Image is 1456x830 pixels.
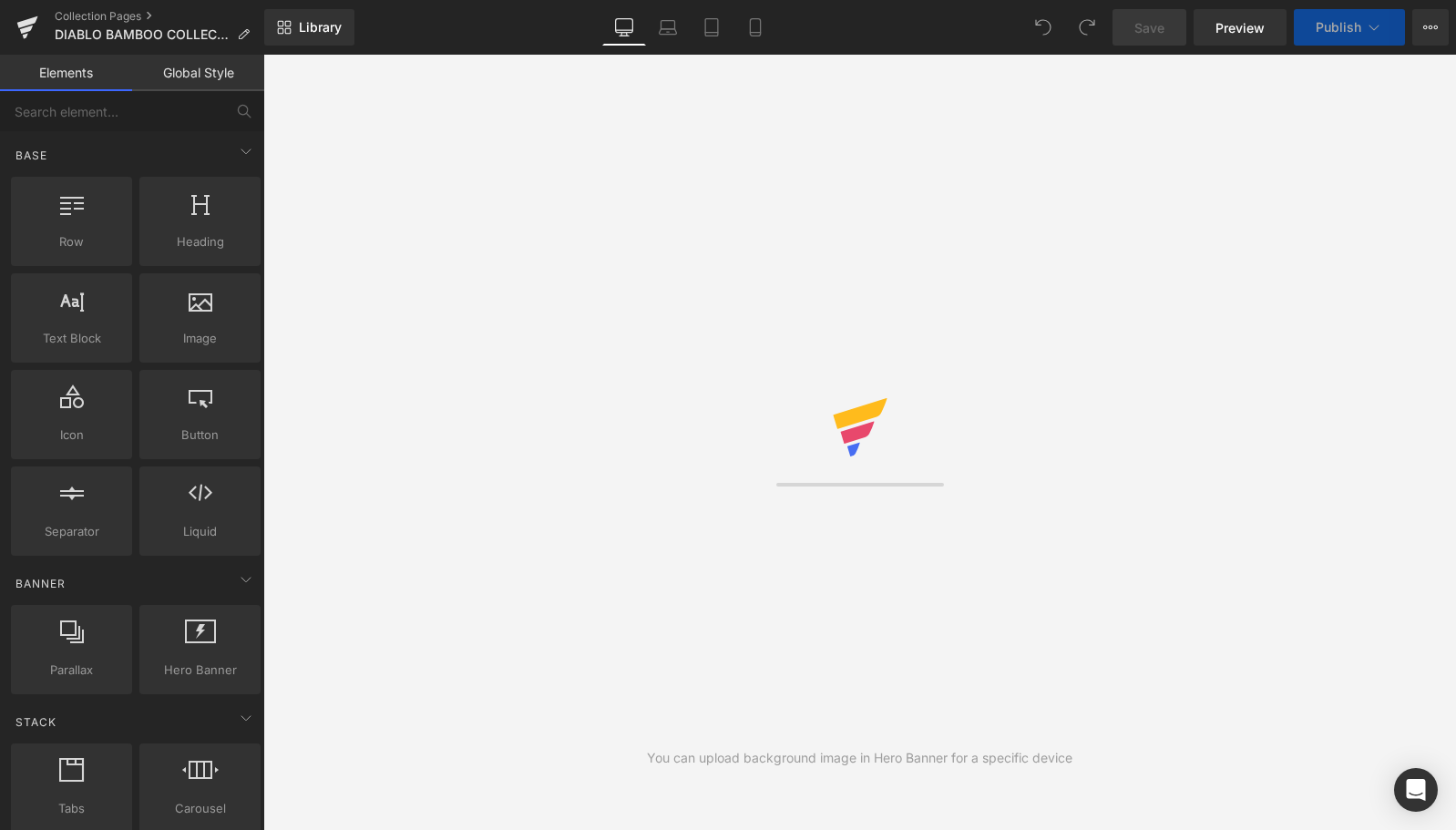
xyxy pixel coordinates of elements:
span: Stack [14,713,58,731]
span: Button [145,425,255,445]
a: New Library [264,9,354,46]
span: Carousel [145,799,255,818]
span: Separator [16,522,127,541]
a: Desktop [602,9,646,46]
button: More [1412,9,1449,46]
a: Preview [1194,9,1287,46]
span: Text Block [16,329,127,348]
span: Banner [14,575,67,592]
span: DIABLO BAMBOO COLLECTION PAGE [55,27,230,42]
div: You can upload background image in Hero Banner for a specific device [647,748,1072,768]
span: Base [14,147,49,164]
a: Laptop [646,9,690,46]
a: Global Style [132,55,264,91]
a: Collection Pages [55,9,264,24]
span: Image [145,329,255,348]
span: Tabs [16,799,127,818]
button: Undo [1025,9,1061,46]
div: Open Intercom Messenger [1394,768,1438,812]
button: Publish [1294,9,1405,46]
span: Hero Banner [145,661,255,680]
span: Parallax [16,661,127,680]
a: Mobile [733,9,777,46]
span: Icon [16,425,127,445]
span: Preview [1215,18,1265,37]
span: Library [299,19,342,36]
span: Publish [1316,20,1361,35]
a: Tablet [690,9,733,46]
span: Liquid [145,522,255,541]
span: Heading [145,232,255,251]
span: Save [1134,18,1164,37]
button: Redo [1069,9,1105,46]
span: Row [16,232,127,251]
